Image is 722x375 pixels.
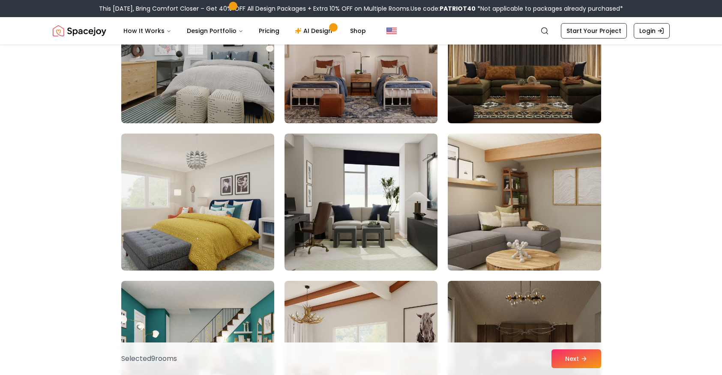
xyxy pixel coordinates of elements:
[410,4,476,13] span: Use code:
[551,349,601,368] button: Next
[121,134,274,271] img: Room room-67
[288,22,342,39] a: AI Design
[53,22,106,39] a: Spacejoy
[117,22,373,39] nav: Main
[476,4,623,13] span: *Not applicable to packages already purchased*
[53,22,106,39] img: Spacejoy Logo
[634,23,670,39] a: Login
[285,134,437,271] img: Room room-68
[448,134,601,271] img: Room room-69
[561,23,627,39] a: Start Your Project
[440,4,476,13] b: PATRIOT40
[386,26,397,36] img: United States
[121,354,177,364] p: Selected 9 room s
[252,22,286,39] a: Pricing
[99,4,623,13] div: This [DATE], Bring Comfort Closer – Get 40% OFF All Design Packages + Extra 10% OFF on Multiple R...
[180,22,250,39] button: Design Portfolio
[117,22,178,39] button: How It Works
[343,22,373,39] a: Shop
[53,17,670,45] nav: Global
